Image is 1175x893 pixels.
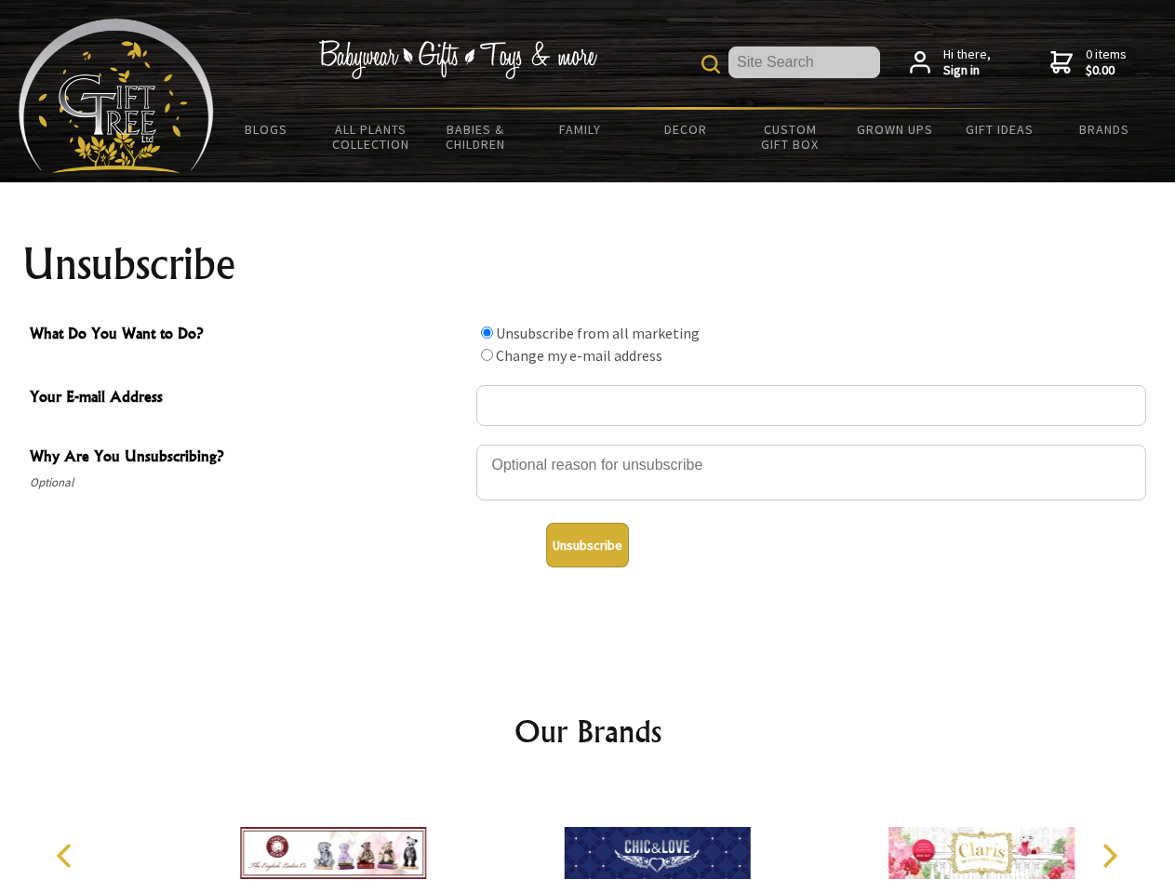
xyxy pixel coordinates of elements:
input: Site Search [728,47,880,78]
h2: Our Brands [37,709,1139,753]
a: Decor [633,110,738,149]
input: What Do You Want to Do? [481,349,493,361]
a: Gift Ideas [947,110,1052,149]
span: Hi there, [943,47,991,79]
a: Custom Gift Box [738,110,843,164]
textarea: Why Are You Unsubscribing? [476,445,1146,500]
input: Your E-mail Address [476,385,1146,426]
strong: Sign in [943,62,991,79]
img: product search [701,55,720,73]
label: Change my e-mail address [496,346,662,365]
button: Unsubscribe [546,523,629,567]
a: Babies & Children [423,110,528,164]
span: What Do You Want to Do? [30,322,467,349]
a: Grown Ups [842,110,947,149]
input: What Do You Want to Do? [481,327,493,339]
a: Hi there,Sign in [910,47,991,79]
a: All Plants Collection [319,110,424,164]
strong: $0.00 [1086,62,1127,79]
img: Babyware - Gifts - Toys and more... [19,19,214,173]
span: Why Are You Unsubscribing? [30,445,467,472]
span: 0 items [1086,46,1127,79]
label: Unsubscribe from all marketing [496,324,700,342]
a: BLOGS [214,110,319,149]
button: Previous [47,835,87,876]
a: Family [528,110,634,149]
button: Next [1088,835,1129,876]
img: Babywear - Gifts - Toys & more [318,40,597,79]
a: Brands [1052,110,1157,149]
h1: Unsubscribe [22,242,1154,287]
span: Optional [30,472,467,494]
a: 0 items$0.00 [1050,47,1127,79]
span: Your E-mail Address [30,385,467,412]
